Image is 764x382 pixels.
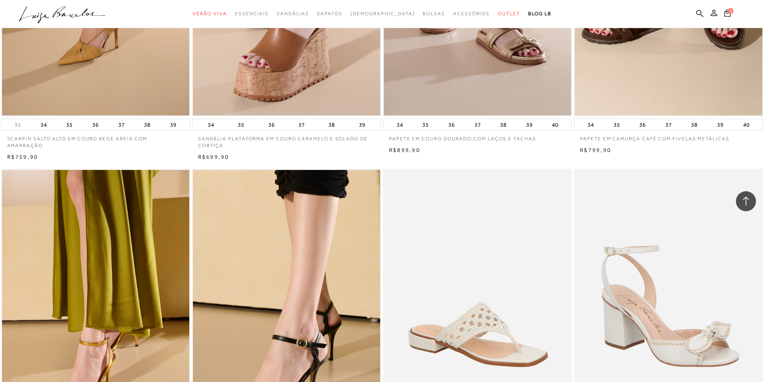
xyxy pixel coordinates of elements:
[12,121,23,129] button: 33
[728,8,734,14] span: 0
[142,119,153,130] button: 38
[192,131,381,149] a: SANDÁLIA PLATAFORMA EM COURO CARAMELO E SOLADO DE CORTIÇA
[383,131,572,142] a: PAPETE EM COURO DOURADO COM LAÇOS E TACHAS
[317,6,342,21] a: noSubCategoriesText
[574,131,763,142] a: PAPETE EM CAMURÇA CAFÉ COM FIVELAS METÁLICAS
[326,119,337,130] button: 38
[277,11,309,16] span: Sandálias
[351,6,415,21] a: noSubCategoriesText
[277,6,309,21] a: noSubCategoriesText
[423,11,445,16] span: Bolsas
[266,119,277,130] button: 36
[423,6,445,21] a: noSubCategoriesText
[611,119,622,130] button: 35
[7,154,39,160] span: R$759,90
[193,6,227,21] a: noSubCategoriesText
[498,6,520,21] a: noSubCategoriesText
[524,119,535,130] button: 39
[722,9,733,20] button: 0
[235,11,269,16] span: Essenciais
[205,119,217,130] button: 34
[351,11,415,16] span: [DEMOGRAPHIC_DATA]
[637,119,648,130] button: 36
[472,119,483,130] button: 37
[357,119,368,130] button: 39
[193,11,227,16] span: Verão Viva
[528,11,551,16] span: BLOG LB
[198,154,229,160] span: R$699,90
[116,119,127,130] button: 37
[168,119,179,130] button: 39
[296,119,307,130] button: 37
[64,119,75,130] button: 35
[446,119,457,130] button: 36
[498,119,509,130] button: 38
[420,119,431,130] button: 35
[1,131,190,149] a: SCARPIN SALTO ALTO EM COURO BEGE AREIA COM AMARRAÇÃO
[394,119,405,130] button: 34
[689,119,700,130] button: 38
[235,119,247,130] button: 35
[389,147,420,153] span: R$899,90
[90,119,101,130] button: 36
[741,119,752,130] button: 40
[585,119,596,130] button: 34
[453,11,490,16] span: Acessórios
[528,6,551,21] a: BLOG LB
[38,119,49,130] button: 34
[498,11,520,16] span: Outlet
[663,119,674,130] button: 37
[453,6,490,21] a: noSubCategoriesText
[580,147,611,153] span: R$799,90
[715,119,726,130] button: 39
[235,6,269,21] a: noSubCategoriesText
[549,119,561,130] button: 40
[317,11,342,16] span: Sapatos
